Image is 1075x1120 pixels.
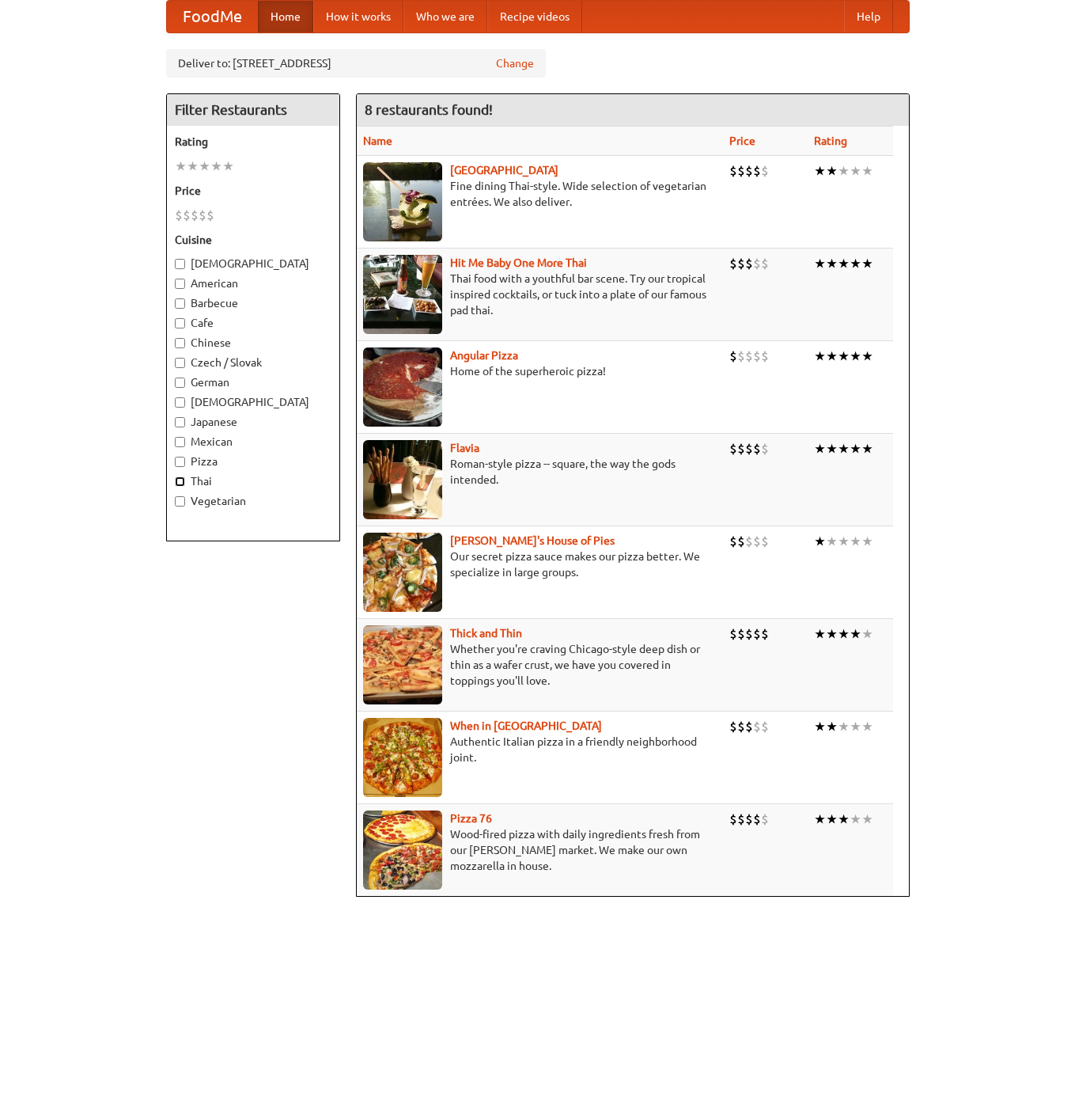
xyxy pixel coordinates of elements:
[166,49,546,78] div: Deliver to: [STREET_ADDRESS]
[737,625,745,643] li: $
[363,347,442,427] img: angular.jpg
[199,158,210,175] li: ★
[826,811,838,828] li: ★
[745,162,753,180] li: $
[737,255,745,272] li: $
[838,162,850,180] li: ★
[450,812,492,825] a: Pizza 76
[210,158,222,175] li: ★
[814,255,826,272] li: ★
[850,625,861,643] li: ★
[363,718,442,797] img: wheninrome.jpg
[175,232,331,248] h5: Cuisine
[814,347,826,365] li: ★
[450,534,615,547] a: [PERSON_NAME]'s House of Pies
[753,533,761,550] li: $
[761,718,769,735] li: $
[363,255,442,334] img: babythai.jpg
[737,718,745,735] li: $
[175,183,331,199] h5: Price
[850,811,861,828] li: ★
[861,347,873,365] li: ★
[761,255,769,272] li: $
[729,811,737,828] li: $
[175,374,331,390] label: German
[363,135,392,147] a: Name
[753,162,761,180] li: $
[450,627,522,640] a: Thick and Thin
[850,440,861,457] li: ★
[403,1,487,32] a: Who we are
[175,378,185,388] input: German
[363,533,442,612] img: luigis.jpg
[222,158,234,175] li: ★
[363,641,717,689] p: Whether you're craving Chicago-style deep dish or thin as a wafer crust, we have you covered in t...
[861,718,873,735] li: ★
[313,1,403,32] a: How it works
[175,295,331,311] label: Barbecue
[363,363,717,379] p: Home of the superheroic pizza!
[753,625,761,643] li: $
[191,207,199,224] li: $
[363,811,442,890] img: pizza76.jpg
[850,347,861,365] li: ★
[826,625,838,643] li: ★
[167,1,258,32] a: FoodMe
[861,162,873,180] li: ★
[175,476,185,487] input: Thai
[175,338,185,348] input: Chinese
[450,164,558,177] a: [GEOGRAPHIC_DATA]
[450,442,479,454] a: Flavia
[199,207,206,224] li: $
[761,533,769,550] li: $
[363,178,717,210] p: Fine dining Thai-style. Wide selection of vegetarian entrées. We also deliver.
[737,162,745,180] li: $
[496,55,534,71] a: Change
[175,437,185,447] input: Mexican
[175,355,331,370] label: Czech / Slovak
[745,533,753,550] li: $
[844,1,893,32] a: Help
[729,533,737,550] li: $
[737,533,745,550] li: $
[814,162,826,180] li: ★
[861,625,873,643] li: ★
[175,414,331,430] label: Japanese
[450,256,587,269] a: Hit Me Baby One More Thai
[861,440,873,457] li: ★
[850,533,861,550] li: ★
[753,440,761,457] li: $
[175,335,331,351] label: Chinese
[838,347,850,365] li: ★
[814,440,826,457] li: ★
[363,440,442,519] img: flavia.jpg
[175,473,331,489] label: Thai
[363,271,717,318] p: Thai food with a youthful bar scene. Try our tropical inspired cocktails, or tuck into a plate of...
[753,347,761,365] li: $
[745,811,753,828] li: $
[838,811,850,828] li: ★
[175,454,331,469] label: Pizza
[838,533,850,550] li: ★
[487,1,582,32] a: Recipe videos
[175,275,331,291] label: American
[826,440,838,457] li: ★
[745,347,753,365] li: $
[729,347,737,365] li: $
[175,158,187,175] li: ★
[826,255,838,272] li: ★
[729,162,737,180] li: $
[450,719,602,732] a: When in [GEOGRAPHIC_DATA]
[363,549,717,580] p: Our secret pizza sauce makes our pizza better. We specialize in large groups.
[183,207,191,224] li: $
[826,718,838,735] li: ★
[761,811,769,828] li: $
[175,394,331,410] label: [DEMOGRAPHIC_DATA]
[745,440,753,457] li: $
[850,718,861,735] li: ★
[175,457,185,467] input: Pizza
[175,434,331,450] label: Mexican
